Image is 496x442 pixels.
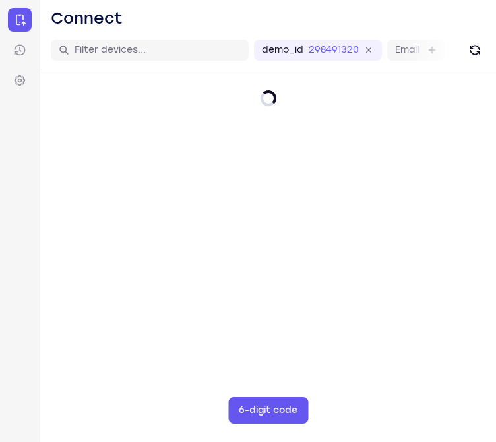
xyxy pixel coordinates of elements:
button: 6-digit code [228,397,308,424]
a: Settings [8,69,32,92]
a: Connect [8,8,32,32]
a: Sessions [8,38,32,62]
input: Filter devices... [75,44,241,57]
label: Email [395,44,419,57]
label: demo_id [262,44,303,57]
h1: Connect [51,8,123,29]
button: Refresh [464,40,485,61]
